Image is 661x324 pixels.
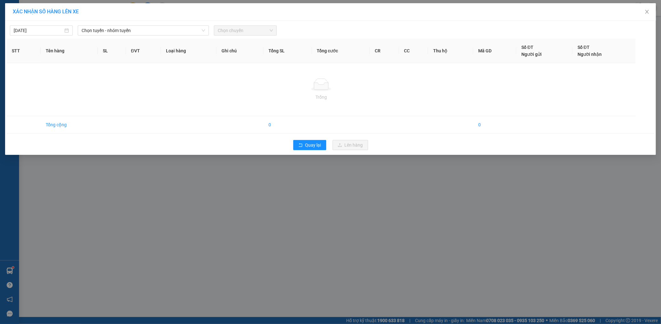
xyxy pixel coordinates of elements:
span: close [644,9,650,14]
span: down [202,29,205,32]
div: Trống [12,94,631,101]
span: Chọn chuyến [218,26,273,35]
th: CC [399,39,428,63]
span: rollback [298,143,303,148]
th: SL [98,39,126,63]
button: uploadLên hàng [333,140,368,150]
input: 12/09/2025 [14,27,63,34]
button: Close [638,3,656,21]
span: Chọn tuyến - nhóm tuyến [82,26,205,35]
span: XÁC NHẬN SỐ HÀNG LÊN XE [13,9,79,15]
span: Người gửi [521,52,542,57]
th: ĐVT [126,39,161,63]
th: Tên hàng [41,39,98,63]
button: rollbackQuay lại [293,140,326,150]
span: Người nhận [578,52,602,57]
th: Thu hộ [428,39,473,63]
li: [PERSON_NAME] [3,38,74,47]
th: Tổng SL [263,39,312,63]
th: Loại hàng [161,39,216,63]
th: Tổng cước [312,39,370,63]
th: CR [370,39,399,63]
span: Số ĐT [578,45,590,50]
th: Ghi chú [216,39,263,63]
td: 0 [263,116,312,134]
th: STT [7,39,41,63]
span: Quay lại [305,142,321,149]
li: In ngày: 14:14 12/09 [3,47,74,56]
th: Mã GD [473,39,516,63]
td: Tổng cộng [41,116,98,134]
td: 0 [473,116,516,134]
span: Số ĐT [521,45,533,50]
